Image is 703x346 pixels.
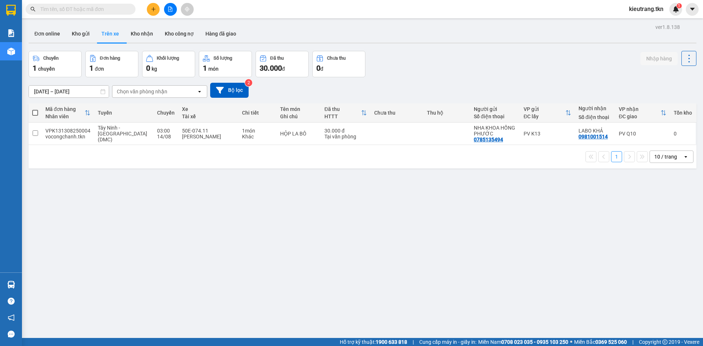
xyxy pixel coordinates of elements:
[662,339,667,345] span: copyright
[29,25,66,42] button: Đơn online
[199,51,252,77] button: Số lượng1món
[327,56,346,61] div: Chưa thu
[245,79,252,86] sup: 2
[524,114,565,119] div: ĐC lấy
[376,339,407,345] strong: 1900 633 818
[43,56,59,61] div: Chuyến
[579,134,608,139] div: 0981001514
[151,7,156,12] span: plus
[85,51,138,77] button: Đơn hàng1đơn
[324,114,361,119] div: HTTT
[619,114,661,119] div: ĐC giao
[579,105,611,111] div: Người nhận
[686,3,699,16] button: caret-down
[427,110,466,116] div: Thu hộ
[29,86,109,97] input: Select a date range.
[595,339,627,345] strong: 0369 525 060
[524,131,571,137] div: PV K13
[632,338,633,346] span: |
[474,106,516,112] div: Người gửi
[157,56,179,61] div: Khối lượng
[619,106,661,112] div: VP nhận
[683,154,689,160] svg: open
[146,64,150,72] span: 0
[524,106,565,112] div: VP gửi
[316,64,320,72] span: 0
[611,151,622,162] button: 1
[640,52,678,65] button: Nhập hàng
[324,128,367,134] div: 30.000 đ
[181,3,194,16] button: aim
[168,7,173,12] span: file-add
[474,137,503,142] div: 0785135494
[185,7,190,12] span: aim
[615,103,670,123] th: Toggle SortBy
[419,338,476,346] span: Cung cấp máy in - giấy in:
[579,114,611,120] div: Số điện thoại
[213,56,232,61] div: Số lượng
[678,3,680,8] span: 1
[117,88,167,95] div: Chọn văn phòng nhận
[280,106,317,112] div: Tên món
[270,56,284,61] div: Đã thu
[125,25,159,42] button: Kho nhận
[282,66,285,72] span: đ
[98,110,150,116] div: Tuyến
[197,89,202,94] svg: open
[619,131,666,137] div: PV Q10
[182,134,235,139] div: [PERSON_NAME]
[100,56,120,61] div: Đơn hàng
[182,128,235,134] div: 50E-074.11
[42,103,94,123] th: Toggle SortBy
[655,23,680,31] div: ver 1.8.138
[260,64,282,72] span: 30.000
[147,3,160,16] button: plus
[45,134,90,139] div: vocongchanh.tkn
[413,338,414,346] span: |
[8,298,15,305] span: question-circle
[96,25,125,42] button: Trên xe
[45,114,85,119] div: Nhân viên
[242,134,273,139] div: Khác
[152,66,157,72] span: kg
[157,128,175,134] div: 03:00
[66,25,96,42] button: Kho gửi
[242,110,273,116] div: Chi tiết
[579,128,611,134] div: LABO KHẢ
[321,103,371,123] th: Toggle SortBy
[30,7,36,12] span: search
[157,110,175,116] div: Chuyến
[677,3,682,8] sup: 1
[374,110,420,116] div: Chưa thu
[208,66,219,72] span: món
[6,5,16,16] img: logo-vxr
[574,338,627,346] span: Miền Bắc
[33,64,37,72] span: 1
[142,51,195,77] button: Khối lượng0kg
[38,66,55,72] span: chuyến
[654,153,677,160] div: 10 / trang
[89,64,93,72] span: 1
[7,48,15,55] img: warehouse-icon
[673,6,679,12] img: icon-new-feature
[157,134,175,139] div: 14/08
[159,25,200,42] button: Kho công nợ
[98,125,147,142] span: Tây Ninh - [GEOGRAPHIC_DATA] (DMC)
[182,114,235,119] div: Tài xế
[623,4,669,14] span: kieutrang.tkn
[164,3,177,16] button: file-add
[203,64,207,72] span: 1
[7,29,15,37] img: solution-icon
[8,314,15,321] span: notification
[520,103,575,123] th: Toggle SortBy
[7,281,15,289] img: warehouse-icon
[200,25,242,42] button: Hàng đã giao
[29,51,82,77] button: Chuyến1chuyến
[182,106,235,112] div: Xe
[280,114,317,119] div: Ghi chú
[570,341,572,343] span: ⚪️
[40,5,127,13] input: Tìm tên, số ĐT hoặc mã đơn
[324,106,361,112] div: Đã thu
[210,83,249,98] button: Bộ lọc
[320,66,323,72] span: đ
